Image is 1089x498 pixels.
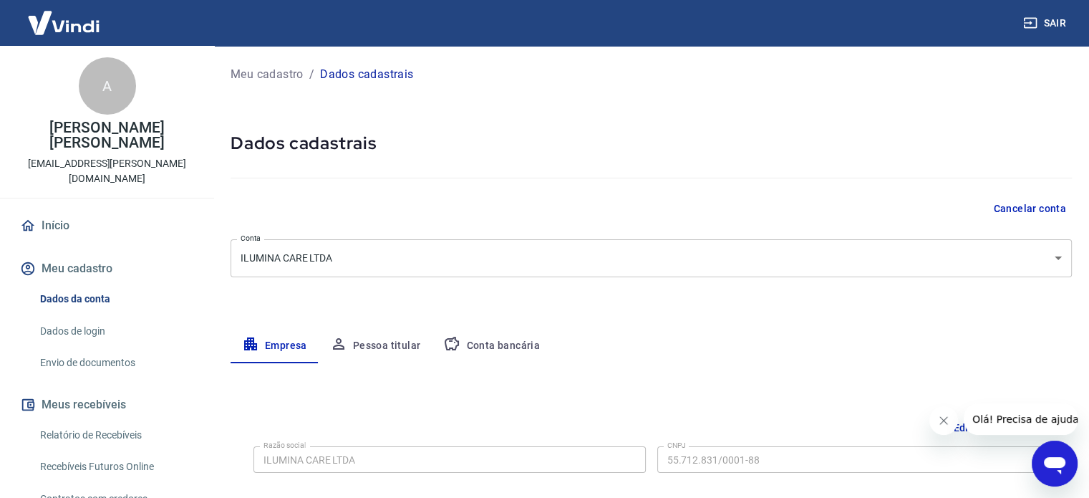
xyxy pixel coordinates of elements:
[79,57,136,115] div: A
[34,348,197,378] a: Envio de documentos
[432,329,551,363] button: Conta bancária
[263,440,306,451] label: Razão social
[34,317,197,346] a: Dados de login
[320,66,413,83] p: Dados cadastrais
[231,66,304,83] a: Meu cadastro
[929,406,958,435] iframe: Fechar mensagem
[11,120,203,150] p: [PERSON_NAME] [PERSON_NAME]
[17,210,197,241] a: Início
[319,329,432,363] button: Pessoa titular
[964,403,1078,435] iframe: Mensagem da empresa
[231,329,319,363] button: Empresa
[34,421,197,450] a: Relatório de Recebíveis
[241,233,261,244] label: Conta
[11,156,203,186] p: [EMAIL_ADDRESS][PERSON_NAME][DOMAIN_NAME]
[1020,10,1072,37] button: Sair
[667,440,686,451] label: CNPJ
[17,1,110,44] img: Vindi
[231,239,1072,277] div: ILUMINA CARE LTDA
[309,66,314,83] p: /
[1032,441,1078,487] iframe: Botão para abrir a janela de mensagens
[17,389,197,421] button: Meus recebíveis
[231,132,1072,155] h5: Dados cadastrais
[34,284,197,314] a: Dados da conta
[34,452,197,482] a: Recebíveis Futuros Online
[987,196,1072,222] button: Cancelar conta
[9,10,120,21] span: Olá! Precisa de ajuda?
[17,253,197,284] button: Meu cadastro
